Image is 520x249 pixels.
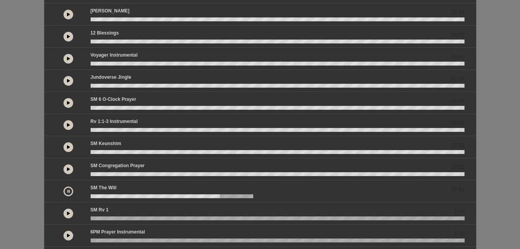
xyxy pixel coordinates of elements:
p: SM Congregation Prayer [91,162,145,169]
span: 04:27 [451,97,464,105]
span: 02:48 [451,9,464,17]
span: 02:14 [451,141,464,149]
p: Voyager Instrumental [91,52,138,59]
p: SM Rv 1 [91,206,109,213]
span: 02:31 [451,185,464,194]
span: 0.00 [454,230,464,238]
p: Rv 1:1-3 Instrumental [91,118,138,125]
span: 02:20 [451,53,464,61]
p: 6PM Prayer Instrumental [91,228,145,235]
span: 03:22 [451,163,464,171]
p: [PERSON_NAME] [91,7,130,14]
span: 00:53 [451,31,464,39]
p: SM The Will [91,184,117,191]
p: SM 6 o-clock prayer [91,96,136,103]
p: SM Keunshim [91,140,121,147]
span: 00:37 [451,75,464,83]
span: 02:02 [451,119,464,127]
span: 0.00 [454,207,464,216]
p: 12 Blessings [91,29,119,36]
p: Jundoverse Jingle [91,74,131,81]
